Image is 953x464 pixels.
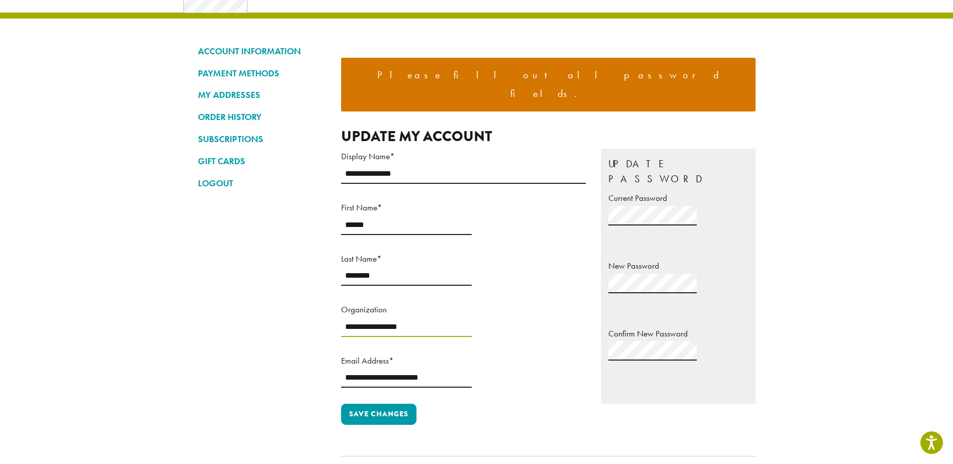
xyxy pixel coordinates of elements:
[608,156,748,186] legend: Update Password
[341,128,756,145] h2: Update My Account
[198,108,326,126] a: ORDER HISTORY
[198,131,326,148] a: SUBSCRIPTIONS
[341,404,416,425] button: Save changes
[198,175,326,192] a: LOGOUT
[198,43,326,60] a: ACCOUNT INFORMATION
[608,326,748,341] label: Confirm New Password
[198,86,326,103] a: MY ADDRESSES
[349,66,748,103] li: Please fill out all password fields.
[608,258,748,274] label: New Password
[341,200,472,215] label: First Name
[198,65,326,82] a: PAYMENT METHODS
[608,190,748,206] label: Current Password
[341,353,472,369] label: Email Address
[341,302,472,317] label: Organization
[341,149,586,164] label: Display Name
[198,153,326,170] a: GIFT CARDS
[341,251,472,267] label: Last Name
